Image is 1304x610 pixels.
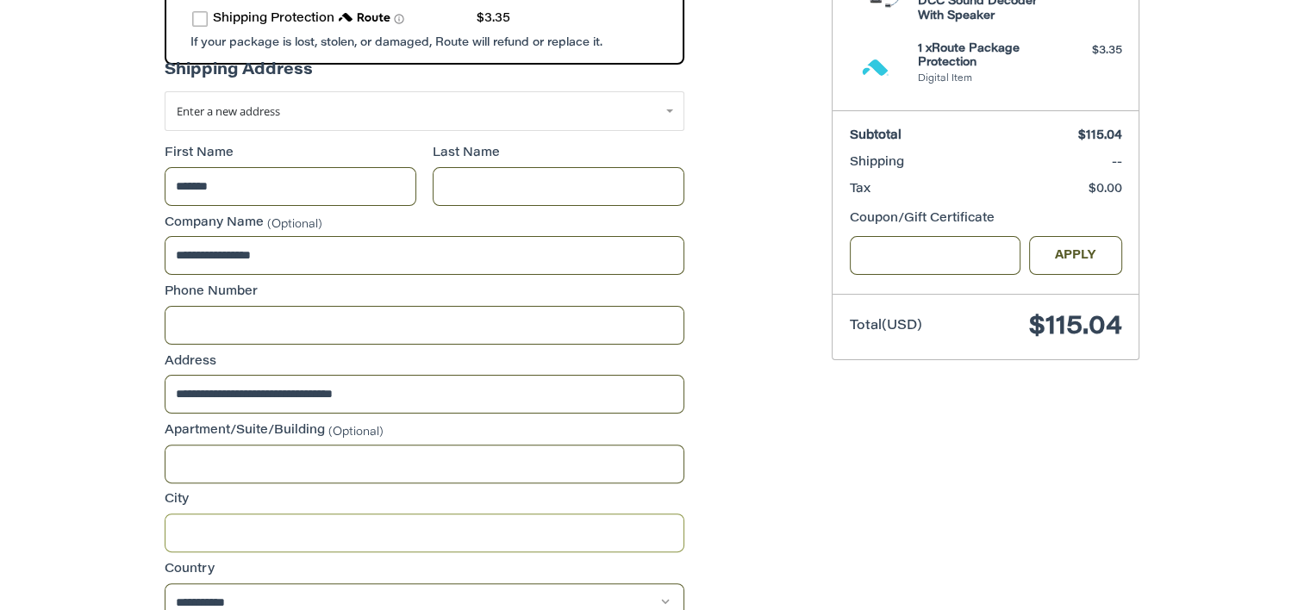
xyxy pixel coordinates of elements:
[477,10,510,28] div: $3.35
[1054,42,1122,59] div: $3.35
[165,59,313,91] legend: Shipping Address
[850,130,902,142] span: Subtotal
[328,426,384,437] small: (Optional)
[1078,130,1122,142] span: $115.04
[850,236,1021,275] input: Gift Certificate or Coupon Code
[850,157,904,169] span: Shipping
[1029,236,1122,275] button: Apply
[850,320,922,333] span: Total (USD)
[177,103,280,119] span: Enter a new address
[213,13,334,25] span: Shipping Protection
[165,145,416,163] label: First Name
[165,491,684,509] label: City
[850,184,870,196] span: Tax
[192,2,657,37] div: route shipping protection selector element
[165,561,684,579] label: Country
[1029,314,1122,340] span: $115.04
[433,145,684,163] label: Last Name
[165,422,684,440] label: Apartment/Suite/Building
[165,215,684,233] label: Company Name
[165,353,684,371] label: Address
[165,91,684,131] a: Enter or select a different address
[267,218,322,229] small: (Optional)
[394,14,404,24] span: Learn more
[1112,157,1122,169] span: --
[165,283,684,302] label: Phone Number
[190,37,602,48] span: If your package is lost, stolen, or damaged, Route will refund or replace it.
[918,42,1050,71] h4: 1 x Route Package Protection
[918,72,1050,87] li: Digital Item
[850,210,1122,228] div: Coupon/Gift Certificate
[1089,184,1122,196] span: $0.00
